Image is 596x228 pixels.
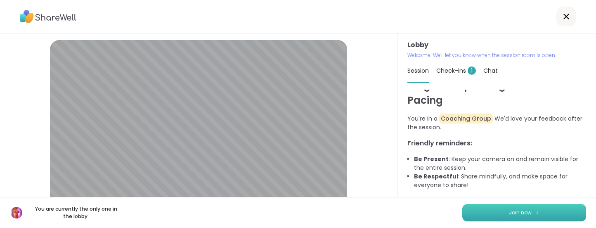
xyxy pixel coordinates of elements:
[414,155,449,163] b: Be Present
[439,114,493,123] span: Coaching Group
[509,209,532,216] span: Join now
[414,172,586,190] li: : Share mindfully, and make space for everyone to share!
[407,114,586,132] p: You're in a We'd love your feedback after the session.
[462,204,586,221] button: Join now
[20,7,76,26] img: ShareWell Logo
[436,66,476,75] span: Check-ins
[414,172,458,180] b: Be Respectful
[30,205,122,220] p: You are currently the only one in the lobby.
[407,138,586,148] h3: Friendly reminders:
[11,207,22,218] img: Lisa_LaCroix
[468,66,476,75] span: 1
[535,210,540,215] img: ShareWell Logomark
[407,40,586,50] h3: Lobby
[407,66,429,75] span: Session
[407,78,586,108] h1: Magnetic Speaking Skills: Silence & Pacing
[407,52,586,59] p: Welcome! We’ll let you know when the session room is open.
[483,66,498,75] span: Chat
[414,155,586,172] li: : Keep your camera on and remain visible for the entire session.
